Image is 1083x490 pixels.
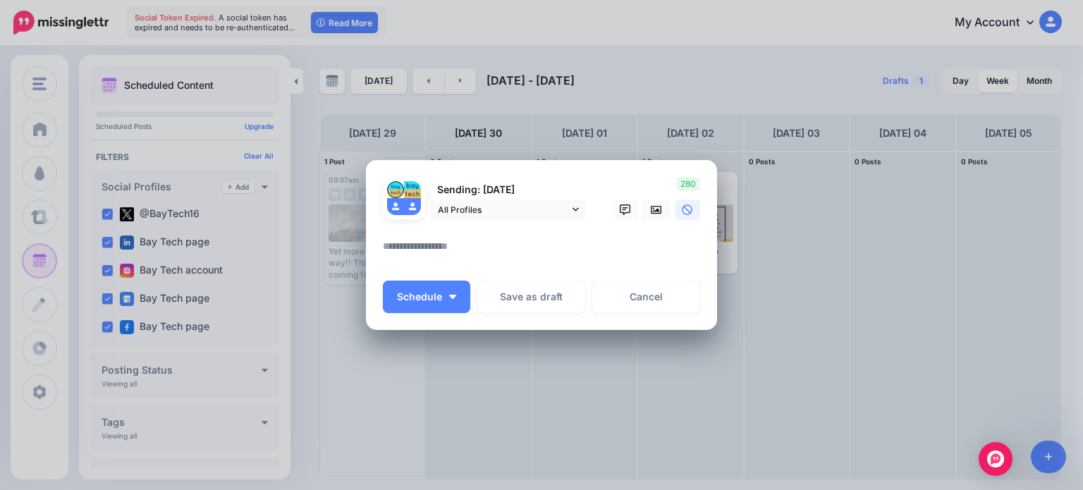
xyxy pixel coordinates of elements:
p: Sending: [DATE] [431,182,586,198]
img: w0co86Kf-76988.jpg [404,181,421,198]
button: Schedule [383,281,470,313]
span: 280 [676,177,700,191]
a: All Profiles [431,200,586,220]
a: Cancel [592,281,700,313]
div: Open Intercom Messenger [979,442,1012,476]
img: user_default_image.png [404,198,421,215]
span: Schedule [397,292,442,302]
span: All Profiles [438,202,569,217]
button: Save as draft [477,281,585,313]
img: user_default_image.png [387,198,404,215]
img: arrow-down-white.png [449,295,456,299]
img: 301645517_483429707124915_896100712906713217_n-bsa133610.png [387,181,404,198]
